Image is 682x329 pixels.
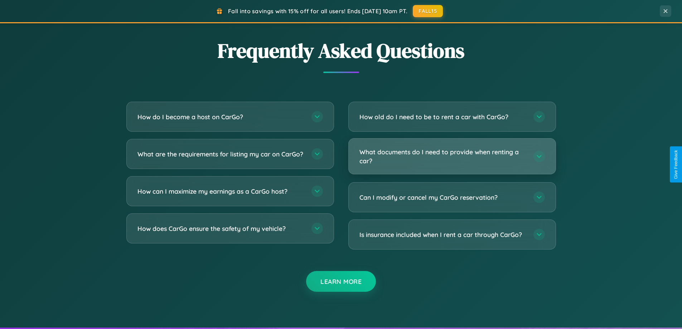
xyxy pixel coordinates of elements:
h3: What documents do I need to provide when renting a car? [359,147,526,165]
h3: Is insurance included when I rent a car through CarGo? [359,230,526,239]
h3: How do I become a host on CarGo? [137,112,304,121]
h3: How can I maximize my earnings as a CarGo host? [137,187,304,196]
button: Learn More [306,271,376,292]
h3: How old do I need to be to rent a car with CarGo? [359,112,526,121]
button: FALL15 [413,5,443,17]
div: Give Feedback [673,150,678,179]
h3: How does CarGo ensure the safety of my vehicle? [137,224,304,233]
h3: What are the requirements for listing my car on CarGo? [137,150,304,159]
span: Fall into savings with 15% off for all users! Ends [DATE] 10am PT. [228,8,407,15]
h2: Frequently Asked Questions [126,37,556,64]
h3: Can I modify or cancel my CarGo reservation? [359,193,526,202]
